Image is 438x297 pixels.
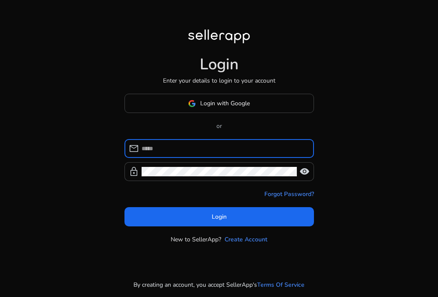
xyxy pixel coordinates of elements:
span: visibility [299,166,310,177]
h1: Login [200,55,239,74]
p: Enter your details to login to your account [163,76,275,85]
a: Terms Of Service [257,280,305,289]
img: google-logo.svg [188,100,196,107]
span: lock [129,166,139,177]
button: Login with Google [124,94,314,113]
p: New to SellerApp? [171,235,221,244]
p: or [124,122,314,131]
a: Create Account [225,235,267,244]
span: mail [129,143,139,154]
span: Login with Google [200,99,250,108]
span: Login [212,212,227,221]
a: Forgot Password? [264,190,314,199]
button: Login [124,207,314,226]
